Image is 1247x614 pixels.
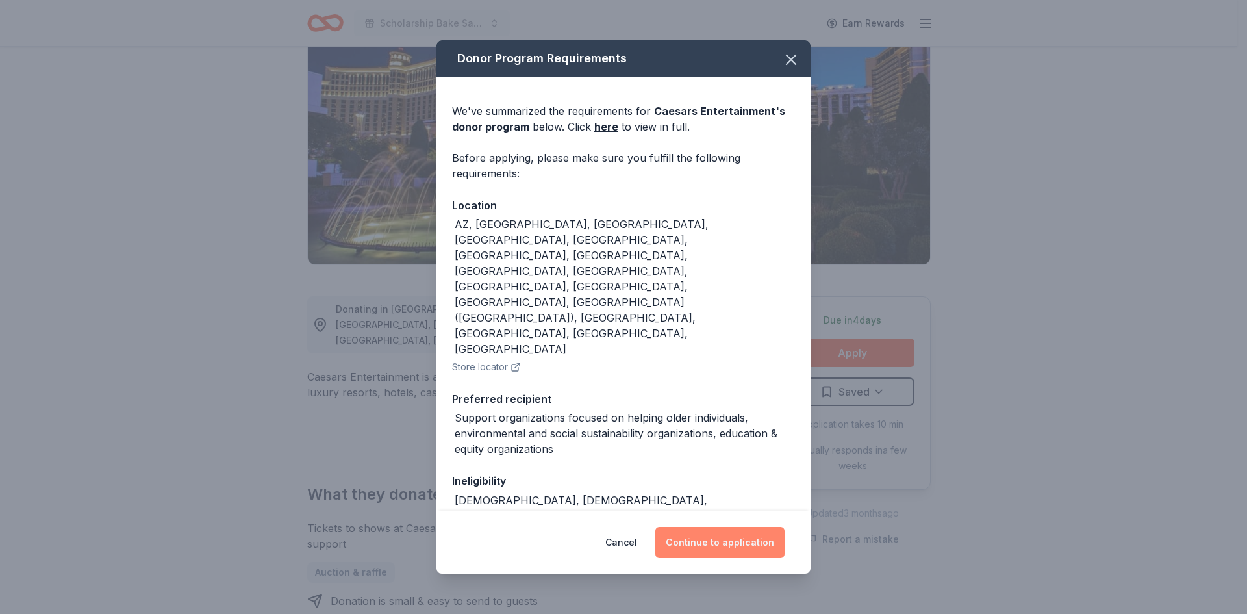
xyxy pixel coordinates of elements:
[452,150,795,181] div: Before applying, please make sure you fulfill the following requirements:
[452,103,795,134] div: We've summarized the requirements for below. Click to view in full.
[436,40,811,77] div: Donor Program Requirements
[594,119,618,134] a: here
[452,472,795,489] div: Ineligibility
[455,216,795,357] div: AZ, [GEOGRAPHIC_DATA], [GEOGRAPHIC_DATA], [GEOGRAPHIC_DATA], [GEOGRAPHIC_DATA], [GEOGRAPHIC_DATA]...
[605,527,637,558] button: Cancel
[455,492,795,602] div: [DEMOGRAPHIC_DATA], [DEMOGRAPHIC_DATA], [DEMOGRAPHIC_DATA] or other religious organizations (unle...
[655,527,785,558] button: Continue to application
[452,197,795,214] div: Location
[452,390,795,407] div: Preferred recipient
[455,410,795,457] div: Support organizations focused on helping older individuals, environmental and social sustainabili...
[452,359,521,375] button: Store locator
